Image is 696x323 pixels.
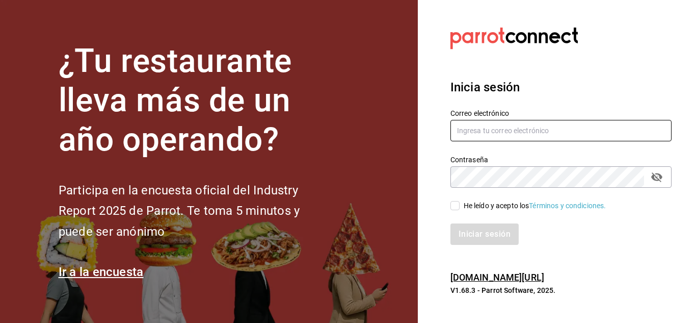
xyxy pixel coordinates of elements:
[648,168,665,186] button: passwordField
[59,265,144,279] a: Ir a la encuesta
[529,202,606,210] a: Términos y condiciones.
[59,180,334,242] h2: Participa en la encuesta oficial del Industry Report 2025 de Parrot. Te toma 5 minutos y puede se...
[59,42,334,159] h1: ¿Tu restaurante lleva más de un año operando?
[450,110,672,117] label: Correo electrónico
[450,78,672,96] h3: Inicia sesión
[464,201,606,211] div: He leído y acepto los
[450,156,672,163] label: Contraseña
[450,272,544,283] a: [DOMAIN_NAME][URL]
[450,120,672,141] input: Ingresa tu correo electrónico
[450,285,672,295] p: V1.68.3 - Parrot Software, 2025.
